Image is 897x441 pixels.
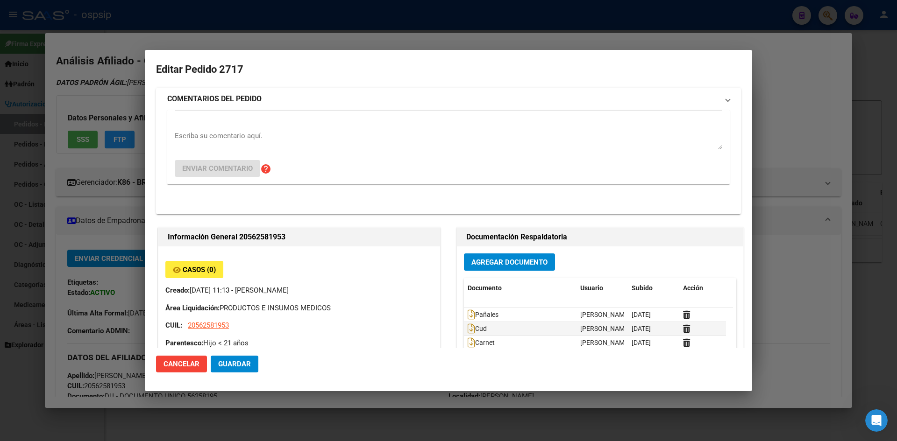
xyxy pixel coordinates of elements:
button: Casos (0) [165,261,223,278]
button: Cancelar [156,356,207,372]
span: Usuario [580,284,603,292]
span: [DATE] [632,325,651,332]
strong: Parentesco: [165,339,203,347]
span: Casos (0) [183,266,216,274]
div: COMENTARIOS DEL PEDIDO [156,110,741,214]
h2: Documentación Respaldatoria [466,231,734,243]
button: Agregar Documento [464,253,555,271]
span: [PERSON_NAME] [580,325,630,332]
p: PRODUCTOS E INSUMOS MEDICOS [165,303,433,314]
strong: Área Liquidación: [165,304,220,312]
span: [PERSON_NAME] [580,311,630,318]
span: Guardar [218,360,251,368]
span: 20562581953 [188,321,229,329]
datatable-header-cell: Acción [679,278,726,298]
span: Carnet [468,339,495,347]
span: [PERSON_NAME] [580,339,630,346]
datatable-header-cell: Subido [628,278,679,298]
strong: CUIL: [165,321,182,329]
strong: Creado: [165,286,190,294]
span: Pañales [468,311,498,319]
p: Hijo < 21 años [165,338,433,349]
mat-expansion-panel-header: COMENTARIOS DEL PEDIDO [156,88,741,110]
iframe: Intercom live chat [865,409,888,432]
strong: COMENTARIOS DEL PEDIDO [167,93,262,105]
button: Guardar [211,356,258,372]
datatable-header-cell: Documento [464,278,577,298]
span: [DATE] [632,311,651,318]
span: [DATE] [632,339,651,346]
mat-icon: help [260,163,271,175]
span: Agregar Documento [471,258,548,266]
span: Documento [468,284,502,292]
datatable-header-cell: Usuario [577,278,628,298]
button: Enviar comentario [175,160,260,177]
h2: Información General 20562581953 [168,231,431,243]
p: [DATE] 11:13 - [PERSON_NAME] [165,285,433,296]
span: Subido [632,284,653,292]
span: Cud [468,325,487,333]
span: Cancelar [164,360,199,368]
span: Acción [683,284,703,292]
h2: Editar Pedido 2717 [156,61,741,78]
span: Enviar comentario [182,164,253,173]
